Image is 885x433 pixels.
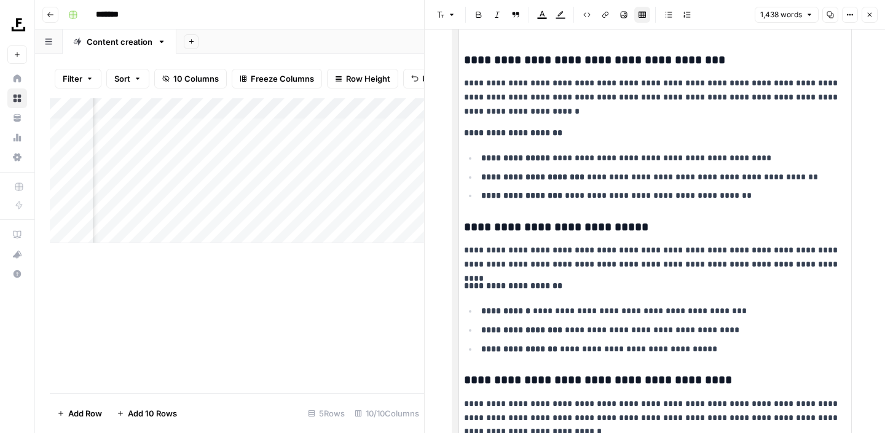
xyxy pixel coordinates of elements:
[7,69,27,88] a: Home
[7,10,27,41] button: Workspace: Foundation Inc.
[251,72,314,85] span: Freeze Columns
[7,225,27,244] a: AirOps Academy
[7,88,27,108] a: Browse
[232,69,322,88] button: Freeze Columns
[350,404,424,423] div: 10/10 Columns
[7,264,27,284] button: Help + Support
[128,407,177,419] span: Add 10 Rows
[346,72,390,85] span: Row Height
[7,244,27,264] button: What's new?
[7,14,29,36] img: Foundation Inc. Logo
[55,69,101,88] button: Filter
[303,404,350,423] div: 5 Rows
[154,69,227,88] button: 10 Columns
[173,72,219,85] span: 10 Columns
[63,72,82,85] span: Filter
[7,108,27,128] a: Your Data
[7,147,27,167] a: Settings
[7,128,27,147] a: Usage
[68,407,102,419] span: Add Row
[8,245,26,263] div: What's new?
[114,72,130,85] span: Sort
[106,69,149,88] button: Sort
[327,69,398,88] button: Row Height
[50,404,109,423] button: Add Row
[109,404,184,423] button: Add 10 Rows
[760,9,802,20] span: 1,438 words
[87,36,152,48] div: Content creation
[63,29,176,54] a: Content creation
[755,7,819,23] button: 1,438 words
[403,69,451,88] button: Undo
